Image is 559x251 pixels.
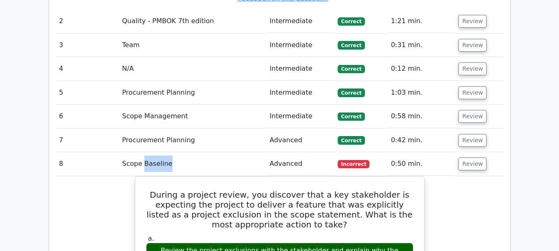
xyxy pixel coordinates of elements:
td: 0:50 min. [388,152,456,176]
span: Correct [338,136,365,144]
td: 3 [56,33,119,57]
td: Intermediate [266,57,335,81]
span: Correct [338,88,365,97]
button: Review [458,39,487,52]
td: 0:42 min. [388,129,456,152]
span: Incorrect [338,160,369,168]
td: Procurement Planning [119,81,266,105]
td: Scope Baseline [119,152,266,176]
button: Review [458,134,487,147]
span: Correct [338,65,365,73]
td: N/A [119,57,266,81]
button: Review [458,110,487,123]
td: 1:21 min. [388,10,456,33]
td: Quality - PMBOK 7th edition [119,10,266,33]
td: 0:31 min. [388,33,456,57]
h5: During a project review, you discover that a key stakeholder is expecting the project to deliver ... [145,190,414,229]
td: 1:03 min. [388,81,456,105]
td: Procurement Planning [119,129,266,152]
span: Correct [338,41,365,49]
span: a. [148,234,154,242]
button: Review [458,15,487,28]
td: Intermediate [266,81,335,105]
button: Review [458,86,487,99]
td: Intermediate [266,10,335,33]
td: Team [119,33,266,57]
button: Review [458,158,487,170]
td: Intermediate [266,105,335,128]
td: 7 [56,129,119,152]
td: 2 [56,10,119,33]
td: 0:12 min. [388,57,456,81]
td: Advanced [266,129,335,152]
td: Scope Management [119,105,266,128]
td: 6 [56,105,119,128]
td: Advanced [266,152,335,176]
span: Correct [338,17,365,26]
td: 0:58 min. [388,105,456,128]
td: 4 [56,57,119,81]
td: 8 [56,152,119,176]
td: Intermediate [266,33,335,57]
td: 5 [56,81,119,105]
span: Correct [338,112,365,121]
button: Review [458,62,487,75]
